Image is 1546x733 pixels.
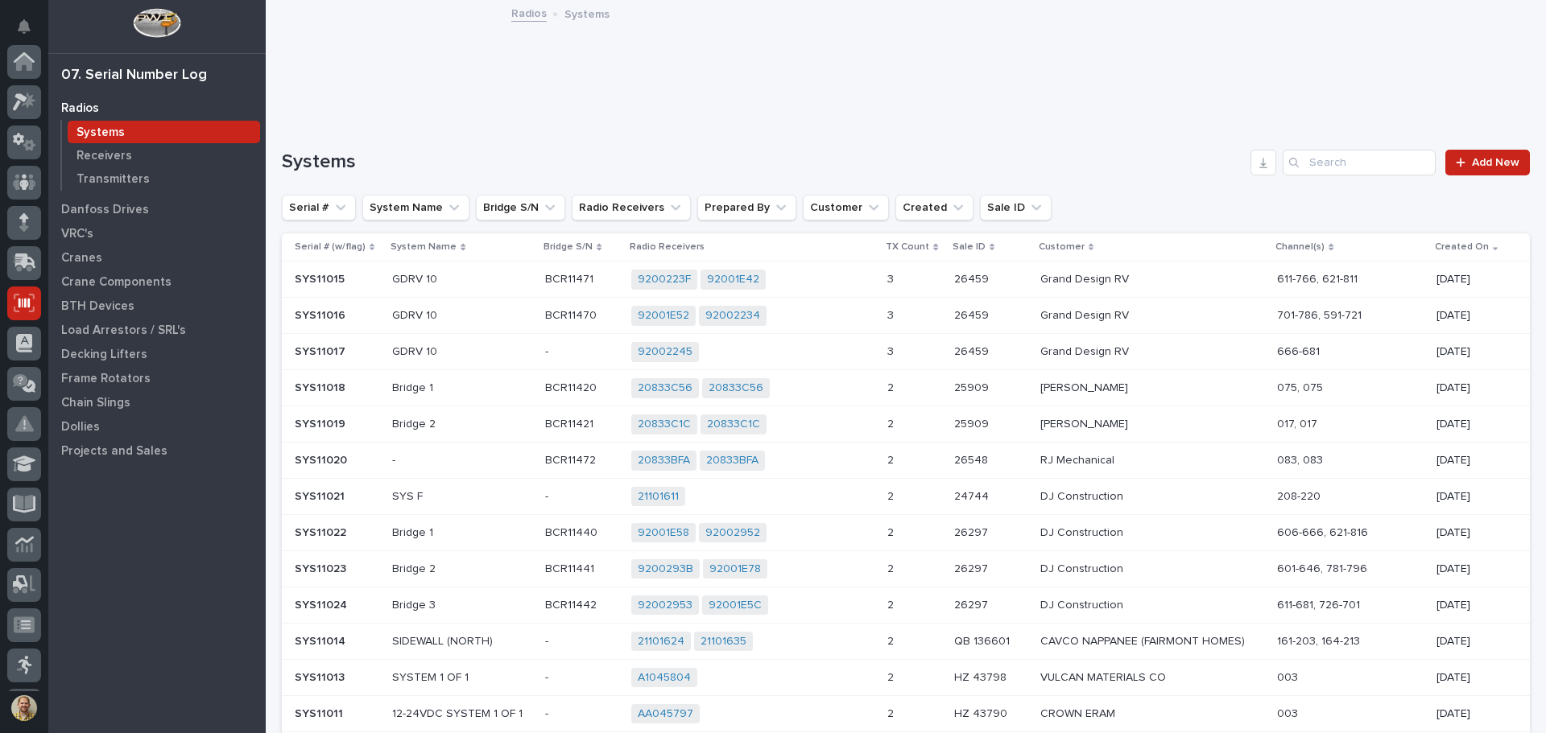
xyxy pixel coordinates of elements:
[295,238,366,256] p: Serial # (w/flag)
[954,595,991,612] p: 26297
[638,707,693,721] a: AA045797
[1472,157,1519,168] span: Add New
[1277,635,1424,649] p: 161-203, 164-213
[48,270,266,294] a: Crane Components
[282,261,1530,298] tr: SYS11015SYS11015 GDRV 10BCR11471BCR11471 9200223F 92001E42 33 2645926459 Grand Design RV611-766, ...
[295,668,348,685] p: SYS11013
[1277,599,1424,612] p: 611-681, 726-701
[48,96,266,120] a: Radios
[1283,150,1436,175] input: Search
[1040,671,1265,685] p: VULCAN MATERIALS CO
[282,334,1530,370] tr: SYS11017SYS11017 GDRV 10-- 92002245 33 2645926459 Grand Design RV666-681[DATE]
[282,443,1530,479] tr: SYS11020SYS11020 -BCR11472BCR11472 20833BFA 20833BFA 22 2654826548 RJ Mechanical083, 083[DATE]
[887,668,897,685] p: 2
[706,454,759,467] a: 20833BFA
[282,195,356,220] button: Serial #
[1040,381,1265,395] p: [PERSON_NAME]
[392,707,532,721] p: 12-24VDC SYSTEM 1 OF 1
[392,490,532,504] p: SYS F
[709,562,761,576] a: 92001E78
[709,599,762,612] a: 92001E5C
[1436,418,1504,431] p: [DATE]
[1445,150,1530,175] a: Add New
[954,270,992,286] p: 26459
[545,595,600,612] p: BCR11442
[295,487,348,504] p: SYS11021
[392,273,532,286] p: GDRV 10
[803,195,889,220] button: Customer
[1436,381,1504,395] p: [DATE]
[295,451,350,467] p: SYS11020
[1277,562,1424,576] p: 601-646, 781-796
[545,451,599,467] p: BCR11472
[1040,526,1265,540] p: DJ Construction
[886,238,929,256] p: TX Count
[392,599,532,612] p: Bridge 3
[476,195,565,220] button: Bridge S/N
[282,370,1530,406] tr: SYS11018SYS11018 Bridge 1BCR11420BCR11420 20833C56 20833C56 22 2590925909 [PERSON_NAME]075, 075[D...
[1277,490,1424,504] p: 208-220
[61,420,100,434] p: Dollies
[545,487,552,504] p: -
[20,19,41,45] div: Notifications
[295,378,349,395] p: SYS11018
[638,526,689,540] a: 92001E58
[545,378,600,395] p: BCR11420
[1277,309,1424,323] p: 701-786, 591-721
[282,696,1530,732] tr: SYS11011SYS11011 12-24VDC SYSTEM 1 OF 1-- AA045797 22 HZ 43790HZ 43790 CROWN ERAM003[DATE]
[62,167,266,190] a: Transmitters
[887,559,897,576] p: 2
[954,306,992,323] p: 26459
[392,562,532,576] p: Bridge 2
[48,390,266,414] a: Chain Slings
[7,10,41,43] button: Notifications
[1436,273,1504,286] p: [DATE]
[1040,454,1265,467] p: RJ Mechanical
[61,101,99,116] p: Radios
[1040,490,1265,504] p: DJ Construction
[954,451,991,467] p: 26548
[282,479,1530,515] tr: SYS11021SYS11021 SYS F-- 21101611 22 2474424744 DJ Construction208-220[DATE]
[295,414,349,431] p: SYS11019
[954,668,1010,685] p: HZ 43798
[545,559,597,576] p: BCR11441
[705,309,760,323] a: 92002234
[701,635,746,649] a: 21101635
[887,414,897,431] p: 2
[954,378,992,395] p: 25909
[1436,526,1504,540] p: [DATE]
[295,523,349,540] p: SYS11022
[48,197,266,221] a: Danfoss Drives
[1436,599,1504,612] p: [DATE]
[953,238,986,256] p: Sale ID
[392,671,532,685] p: SYSTEM 1 OF 1
[1039,238,1085,256] p: Customer
[954,632,1013,649] p: QB 136601
[61,299,134,314] p: BTH Devices
[1040,345,1265,359] p: Grand Design RV
[707,273,759,286] a: 92001E42
[638,345,692,359] a: 92002245
[697,195,796,220] button: Prepared By
[362,195,469,220] button: System Name
[954,414,992,431] p: 25909
[48,245,266,270] a: Cranes
[282,298,1530,334] tr: SYS11016SYS11016 GDRV 10BCR11470BCR11470 92001E52 92002234 33 2645926459 Grand Design RV701-786, ...
[61,275,172,290] p: Crane Components
[638,490,679,504] a: 21101611
[1277,418,1424,431] p: 017, 017
[392,381,532,395] p: Bridge 1
[295,559,349,576] p: SYS11023
[62,121,266,143] a: Systems
[62,144,266,167] a: Receivers
[887,704,897,721] p: 2
[295,306,349,323] p: SYS11016
[76,149,132,163] p: Receivers
[1436,635,1504,649] p: [DATE]
[638,562,693,576] a: 9200293B
[545,523,601,540] p: BCR11440
[282,660,1530,696] tr: SYS11013SYS11013 SYSTEM 1 OF 1-- A1045804 22 HZ 43798HZ 43798 VULCAN MATERIALS CO003[DATE]
[954,704,1011,721] p: HZ 43790
[1277,707,1424,721] p: 003
[638,418,691,431] a: 20833C1C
